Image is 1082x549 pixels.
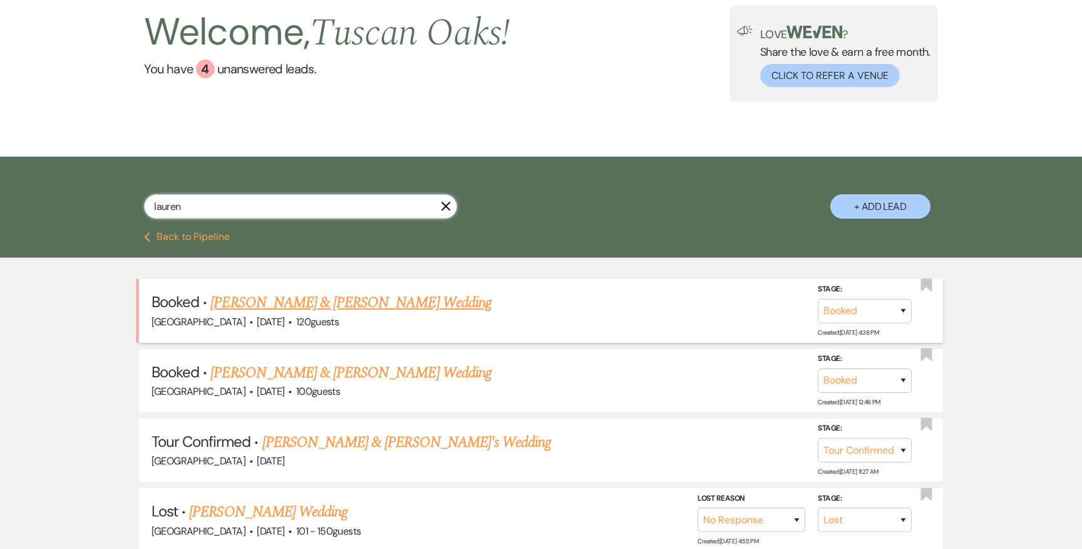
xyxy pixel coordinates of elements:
label: Stage: [818,422,912,436]
input: Search by name, event date, email address or phone number [144,194,457,219]
span: Created: [DATE] 12:46 PM [818,398,880,406]
span: 101 - 150 guests [296,525,361,538]
span: [GEOGRAPHIC_DATA] [152,385,245,398]
a: [PERSON_NAME] & [PERSON_NAME] Wedding [210,291,491,314]
button: Back to Pipeline [144,232,230,242]
a: [PERSON_NAME] & [PERSON_NAME]'s Wedding [262,431,552,454]
span: [GEOGRAPHIC_DATA] [152,454,245,468]
a: [PERSON_NAME] Wedding [189,501,348,523]
label: Stage: [818,352,912,366]
div: 4 [196,60,215,78]
h2: Welcome, [144,6,510,60]
span: 120 guests [296,315,339,328]
button: + Add Lead [830,194,930,219]
label: Stage: [818,492,912,506]
span: 100 guests [296,385,340,398]
span: Created: [DATE] 4:55 PM [698,537,758,545]
span: Lost [152,501,178,521]
span: [DATE] [257,525,284,538]
span: [GEOGRAPHIC_DATA] [152,525,245,538]
span: Booked [152,362,199,382]
label: Stage: [818,283,912,296]
span: Created: [DATE] 4:38 PM [818,328,878,337]
p: Love ? [760,26,930,40]
span: [GEOGRAPHIC_DATA] [152,315,245,328]
div: Share the love & earn a free month. [753,26,930,87]
span: Tuscan Oaks ! [310,4,510,62]
span: [DATE] [257,454,284,468]
span: [DATE] [257,315,284,328]
span: Created: [DATE] 11:27 AM [818,468,878,476]
a: [PERSON_NAME] & [PERSON_NAME] Wedding [210,362,491,384]
span: Booked [152,292,199,311]
a: You have 4 unanswered leads. [144,60,510,78]
img: loud-speaker-illustration.svg [737,26,753,36]
span: Tour Confirmed [152,432,251,451]
button: Click to Refer a Venue [760,64,900,87]
span: [DATE] [257,385,284,398]
label: Lost Reason [698,492,805,506]
img: weven-logo-green.svg [786,26,842,38]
